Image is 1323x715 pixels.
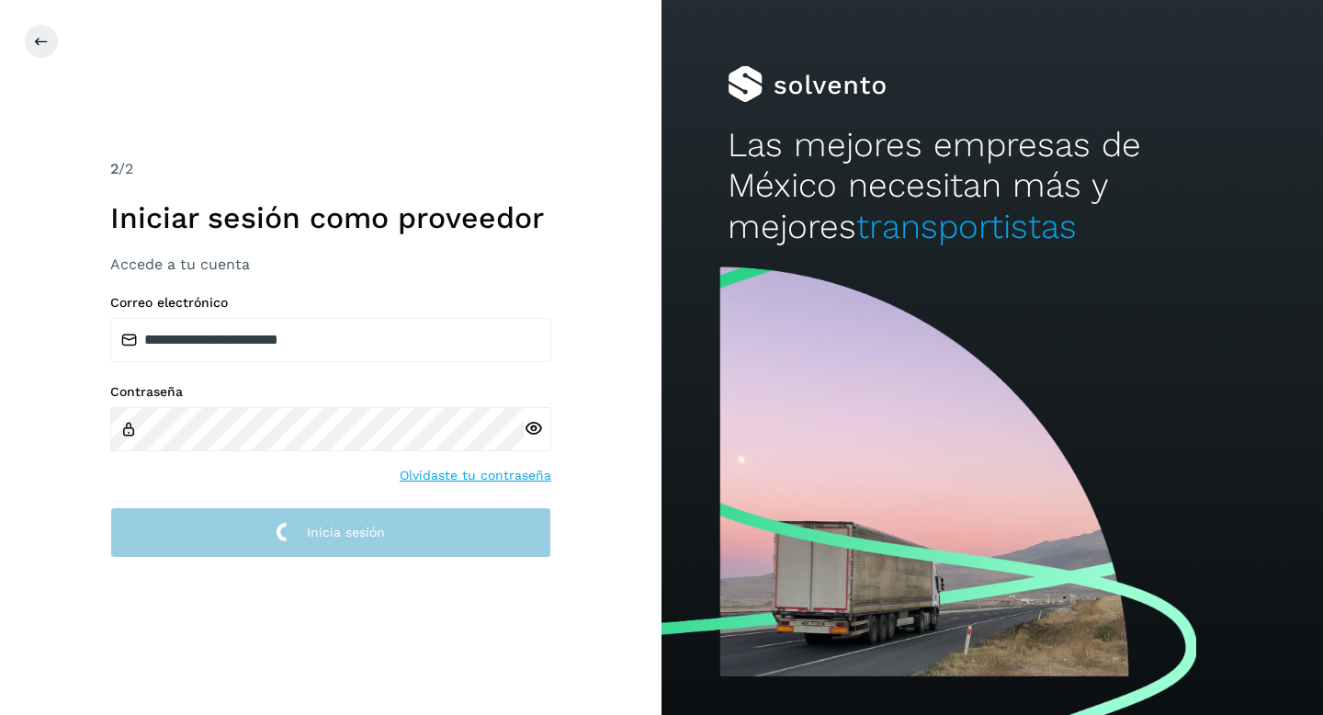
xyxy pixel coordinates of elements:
[110,255,551,273] h3: Accede a tu cuenta
[110,200,551,235] h1: Iniciar sesión como proveedor
[400,466,551,485] a: Olvidaste tu contraseña
[110,158,551,180] div: /2
[110,384,551,400] label: Contraseña
[856,207,1077,246] span: transportistas
[110,295,551,311] label: Correo electrónico
[110,160,119,177] span: 2
[728,125,1257,247] h2: Las mejores empresas de México necesitan más y mejores
[110,507,551,558] button: Inicia sesión
[307,526,385,539] span: Inicia sesión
